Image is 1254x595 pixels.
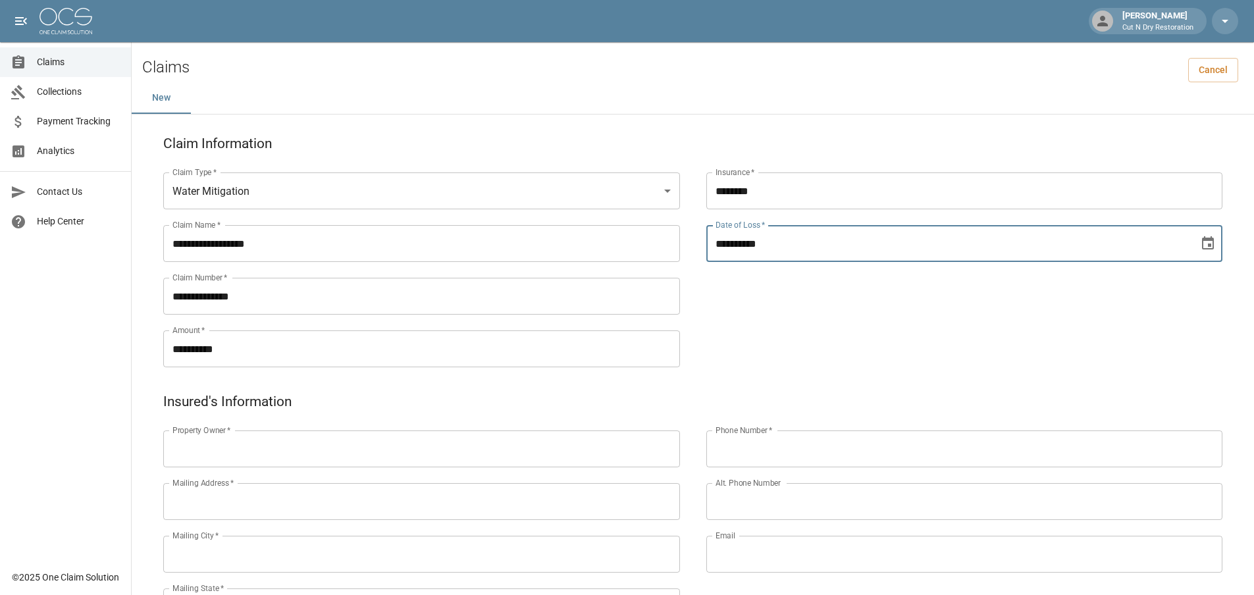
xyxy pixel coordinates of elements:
a: Cancel [1188,58,1238,82]
label: Mailing Address [172,477,234,488]
label: Claim Number [172,272,227,283]
span: Claims [37,55,120,69]
label: Email [716,530,735,541]
span: Contact Us [37,185,120,199]
button: New [132,82,191,114]
p: Cut N Dry Restoration [1122,22,1193,34]
label: Phone Number [716,425,772,436]
span: Help Center [37,215,120,228]
label: Amount [172,324,205,336]
button: open drawer [8,8,34,34]
h2: Claims [142,58,190,77]
button: Choose date [1195,230,1221,257]
label: Property Owner [172,425,231,436]
span: Collections [37,85,120,99]
img: ocs-logo-white-transparent.png [39,8,92,34]
label: Mailing City [172,530,219,541]
label: Claim Type [172,167,217,178]
span: Payment Tracking [37,115,120,128]
span: Analytics [37,144,120,158]
div: © 2025 One Claim Solution [12,571,119,584]
div: [PERSON_NAME] [1117,9,1199,33]
div: dynamic tabs [132,82,1254,114]
label: Date of Loss [716,219,765,230]
label: Claim Name [172,219,221,230]
label: Alt. Phone Number [716,477,781,488]
div: Water Mitigation [163,172,680,209]
label: Insurance [716,167,754,178]
label: Mailing State [172,582,224,594]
